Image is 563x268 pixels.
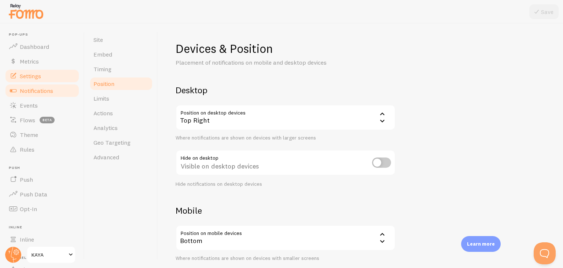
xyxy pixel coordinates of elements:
div: Learn more [461,236,501,252]
span: Push [9,166,80,170]
h2: Desktop [176,84,395,96]
a: Settings [4,69,80,83]
a: Actions [89,106,153,120]
a: Timing [89,62,153,76]
span: Dashboard [20,43,49,50]
a: Flows beta [4,113,80,127]
p: Learn more [467,240,495,247]
a: Metrics [4,54,80,69]
a: Opt-In [4,202,80,216]
span: Actions [93,109,113,117]
a: Inline [4,232,80,247]
a: Geo Targeting [89,135,153,150]
span: Inline [20,236,34,243]
span: Limits [93,95,109,102]
span: Metrics [20,58,39,65]
a: Theme [4,127,80,142]
span: Push [20,176,33,183]
div: Visible on desktop devices [176,150,395,177]
img: fomo-relay-logo-orange.svg [8,2,44,21]
a: Events [4,98,80,113]
span: Settings [20,72,41,80]
a: Push [4,172,80,187]
span: Notifications [20,87,53,94]
a: Site [89,32,153,47]
p: Placement of notifications on mobile and desktop devices [176,58,352,67]
span: Advanced [93,153,119,161]
a: Advanced [89,150,153,164]
span: Position [93,80,114,87]
a: Notifications [4,83,80,98]
div: Top Right [176,105,395,130]
div: Where notifications are shown on devices with smaller screens [176,255,395,262]
a: Analytics [89,120,153,135]
span: Theme [20,131,38,138]
h1: Devices & Position [176,41,395,56]
span: Rules [20,146,34,153]
span: Analytics [93,124,118,131]
span: Geo Targeting [93,139,130,146]
a: Embed [89,47,153,62]
a: Push Data [4,187,80,202]
span: Pop-ups [9,32,80,37]
a: KAYA [26,246,76,264]
div: Where notifications are shown on devices with larger screens [176,135,395,141]
a: Rules [4,142,80,157]
span: Push Data [20,191,47,198]
span: Embed [93,51,112,58]
a: Position [89,76,153,91]
span: Timing [93,65,111,73]
iframe: Help Scout Beacon - Open [534,242,556,264]
span: Opt-In [20,205,37,213]
span: Site [93,36,103,43]
span: Inline [9,225,80,230]
a: Limits [89,91,153,106]
h2: Mobile [176,205,395,216]
span: KAYA [32,250,66,259]
span: beta [40,117,55,123]
div: Hide notifications on desktop devices [176,181,395,188]
a: Dashboard [4,39,80,54]
span: Events [20,102,38,109]
span: Flows [20,116,35,124]
div: Bottom [176,225,395,251]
